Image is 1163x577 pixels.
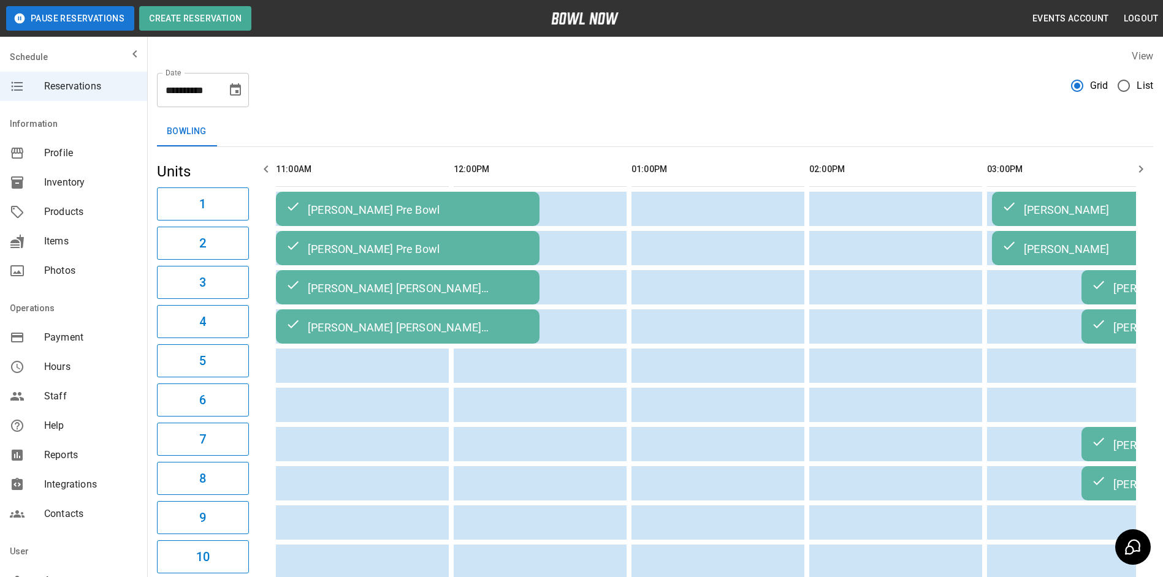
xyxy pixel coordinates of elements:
[199,233,206,253] h6: 2
[223,78,248,102] button: Choose date, selected date is Oct 14, 2025
[199,429,206,449] h6: 7
[199,194,206,214] h6: 1
[157,501,249,534] button: 9
[454,152,627,187] th: 12:00PM
[1132,50,1153,62] label: View
[44,360,137,374] span: Hours
[1002,202,1156,216] div: [PERSON_NAME]
[44,234,137,249] span: Items
[44,448,137,462] span: Reports
[44,205,137,219] span: Products
[44,146,137,160] span: Profile
[1090,78,1108,93] span: Grid
[1002,241,1156,255] div: [PERSON_NAME]
[44,418,137,433] span: Help
[44,263,137,278] span: Photos
[44,79,137,94] span: Reservations
[199,469,206,488] h6: 8
[139,6,251,31] button: Create Reservation
[157,462,249,495] button: 8
[157,117,216,146] button: Bowling
[286,280,530,295] div: [PERSON_NAME] [PERSON_NAME] [PERSON_NAME]
[157,266,249,299] button: 3
[199,390,206,410] h6: 6
[286,241,530,255] div: [PERSON_NAME] Pre Bowl
[6,6,134,31] button: Pause Reservations
[199,351,206,371] h6: 5
[286,319,530,334] div: [PERSON_NAME] [PERSON_NAME] [PERSON_NAME]
[157,227,249,260] button: 2
[1137,78,1153,93] span: List
[44,477,137,492] span: Integrations
[157,423,249,456] button: 7
[809,152,982,187] th: 02:00PM
[157,344,249,377] button: 5
[199,312,206,331] h6: 4
[1119,7,1163,30] button: Logout
[196,547,210,567] h6: 10
[44,330,137,345] span: Payment
[157,117,1153,146] div: inventory tabs
[276,152,449,187] th: 11:00AM
[1028,7,1114,30] button: Events Account
[44,389,137,404] span: Staff
[157,187,249,221] button: 1
[631,152,804,187] th: 01:00PM
[44,507,137,521] span: Contacts
[199,508,206,527] h6: 9
[157,540,249,573] button: 10
[199,273,206,292] h6: 3
[551,12,619,25] img: logo
[157,305,249,338] button: 4
[157,162,249,181] h5: Units
[286,202,530,216] div: [PERSON_NAME] Pre Bowl
[44,175,137,190] span: Inventory
[157,383,249,417] button: 6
